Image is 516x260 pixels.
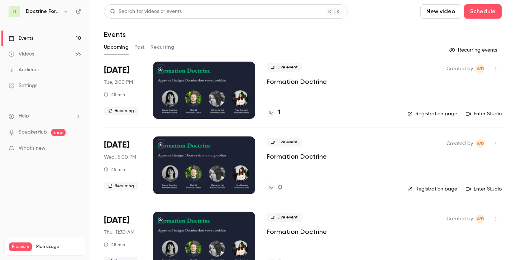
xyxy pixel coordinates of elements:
[9,242,32,251] span: Premium
[446,215,473,223] span: Created by
[150,42,175,53] button: Recurring
[9,35,33,42] div: Events
[104,167,125,172] div: 45 min
[104,92,125,97] div: 45 min
[464,4,502,19] button: Schedule
[446,44,502,56] button: Recurring events
[26,8,60,15] h6: Doctrine Formation Corporate
[407,110,457,117] a: Registration page
[446,139,473,148] span: Created by
[407,186,457,193] a: Registration page
[104,215,129,226] span: [DATE]
[466,110,502,117] a: Enter Studio
[104,182,138,191] span: Recurring
[9,66,40,73] div: Audience
[104,154,136,161] span: Wed, 5:00 PM
[134,42,145,53] button: Past
[104,42,129,53] button: Upcoming
[104,62,142,119] div: Sep 2 Tue, 2:00 PM (Europe/Paris)
[477,215,484,223] span: WD
[19,145,46,152] span: What's new
[476,139,484,148] span: Webinar Doctrine
[476,215,484,223] span: Webinar Doctrine
[267,213,302,222] span: Live event
[9,50,34,58] div: Videos
[104,242,125,247] div: 45 min
[110,8,182,15] div: Search for videos or events
[477,139,484,148] span: WD
[36,244,81,250] span: Plan usage
[13,8,16,15] span: D
[9,82,37,89] div: Settings
[267,152,327,161] a: Formation Doctrine
[267,63,302,72] span: Live event
[9,112,81,120] li: help-dropdown-opener
[446,64,473,73] span: Created by
[104,107,138,115] span: Recurring
[72,145,81,152] iframe: Noticeable Trigger
[267,227,327,236] a: Formation Doctrine
[466,186,502,193] a: Enter Studio
[267,183,282,193] a: 0
[104,30,126,39] h1: Events
[267,138,302,146] span: Live event
[278,108,281,117] h4: 1
[267,108,281,117] a: 1
[19,129,47,136] a: SpeakerHub
[19,112,29,120] span: Help
[104,79,133,86] span: Tue, 2:00 PM
[420,4,461,19] button: New video
[104,64,129,76] span: [DATE]
[104,139,129,151] span: [DATE]
[476,64,484,73] span: Webinar Doctrine
[104,229,134,236] span: Thu, 11:30 AM
[51,129,66,136] span: new
[278,183,282,193] h4: 0
[267,77,327,86] a: Formation Doctrine
[104,136,142,194] div: Sep 3 Wed, 5:00 PM (Europe/Paris)
[477,64,484,73] span: WD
